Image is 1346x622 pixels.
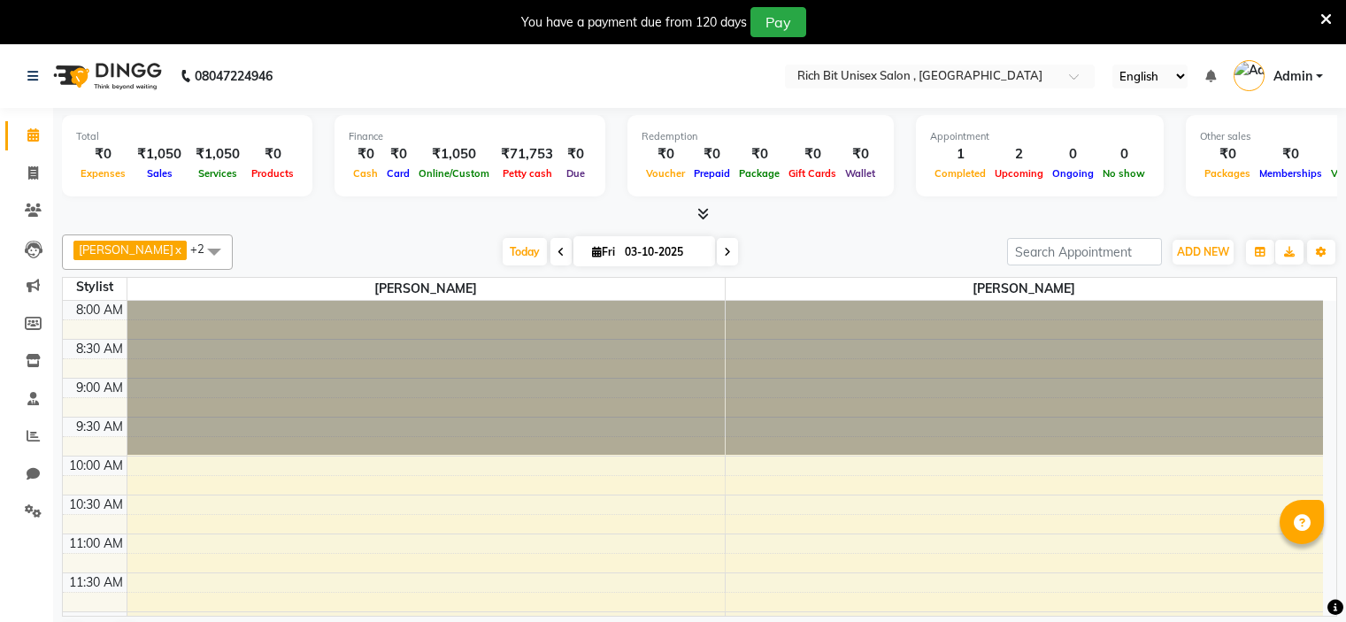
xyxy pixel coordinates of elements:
[930,167,990,180] span: Completed
[990,167,1048,180] span: Upcoming
[65,495,127,514] div: 10:30 AM
[349,129,591,144] div: Finance
[642,167,689,180] span: Voucher
[619,239,708,265] input: 2025-10-03
[588,245,619,258] span: Fri
[784,144,841,165] div: ₹0
[73,340,127,358] div: 8:30 AM
[841,167,880,180] span: Wallet
[642,144,689,165] div: ₹0
[1098,167,1150,180] span: No show
[195,51,273,101] b: 08047224946
[247,167,298,180] span: Products
[784,167,841,180] span: Gift Cards
[79,242,173,257] span: [PERSON_NAME]
[1255,167,1327,180] span: Memberships
[349,144,382,165] div: ₹0
[562,167,589,180] span: Due
[1272,551,1328,604] iframe: chat widget
[73,301,127,319] div: 8:00 AM
[494,144,560,165] div: ₹71,753
[142,167,177,180] span: Sales
[1048,144,1098,165] div: 0
[1007,238,1162,265] input: Search Appointment
[503,238,547,265] span: Today
[498,167,557,180] span: Petty cash
[689,167,735,180] span: Prepaid
[1177,245,1229,258] span: ADD NEW
[930,129,1150,144] div: Appointment
[73,418,127,436] div: 9:30 AM
[382,144,414,165] div: ₹0
[1173,240,1234,265] button: ADD NEW
[735,167,784,180] span: Package
[414,167,494,180] span: Online/Custom
[130,144,188,165] div: ₹1,050
[642,129,880,144] div: Redemption
[65,534,127,553] div: 11:00 AM
[841,144,880,165] div: ₹0
[1234,60,1265,91] img: Admin
[1200,144,1255,165] div: ₹0
[73,379,127,397] div: 9:00 AM
[173,242,181,257] a: x
[247,144,298,165] div: ₹0
[735,144,784,165] div: ₹0
[76,167,130,180] span: Expenses
[726,278,1324,300] span: [PERSON_NAME]
[349,167,382,180] span: Cash
[750,7,806,37] button: Pay
[45,51,166,101] img: logo
[1098,144,1150,165] div: 0
[127,278,725,300] span: [PERSON_NAME]
[414,144,494,165] div: ₹1,050
[1200,167,1255,180] span: Packages
[382,167,414,180] span: Card
[76,129,298,144] div: Total
[194,167,242,180] span: Services
[65,457,127,475] div: 10:00 AM
[1048,167,1098,180] span: Ongoing
[188,144,247,165] div: ₹1,050
[560,144,591,165] div: ₹0
[1273,67,1312,86] span: Admin
[63,278,127,296] div: Stylist
[990,144,1048,165] div: 2
[521,13,747,32] div: You have a payment due from 120 days
[190,242,218,256] span: +2
[689,144,735,165] div: ₹0
[930,144,990,165] div: 1
[65,573,127,592] div: 11:30 AM
[76,144,130,165] div: ₹0
[1255,144,1327,165] div: ₹0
